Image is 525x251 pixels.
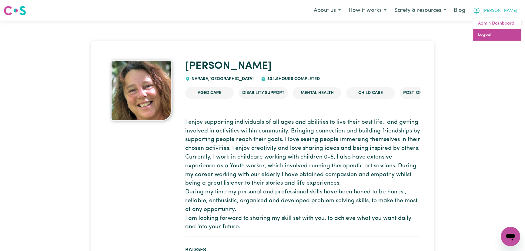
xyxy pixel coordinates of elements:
a: [PERSON_NAME] [185,61,272,72]
img: Careseekers logo [4,5,26,16]
iframe: Button to launch messaging window [501,227,520,246]
span: NARARA , [GEOGRAPHIC_DATA] [190,77,254,81]
li: Post-operative care [400,87,454,99]
li: Disability Support [239,87,288,99]
span: [PERSON_NAME] [483,8,517,14]
li: Child care [346,87,395,99]
button: How it works [345,4,390,17]
li: Mental Health [293,87,341,99]
button: Safety & resources [390,4,450,17]
a: Admin Dashboard [473,18,521,29]
a: Blog [450,4,469,17]
span: 334.5 hours completed [266,77,320,81]
img: Tina [111,60,172,121]
a: Careseekers logo [4,4,26,18]
div: My Account [473,18,521,41]
button: My Account [469,4,521,17]
a: Tina's profile picture' [105,60,178,121]
a: Logout [473,29,521,41]
p: I enjoy supporting individuals of all ages and abilities to live their best life, and getting inv... [185,118,420,232]
button: About us [310,4,345,17]
li: Aged Care [185,87,234,99]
